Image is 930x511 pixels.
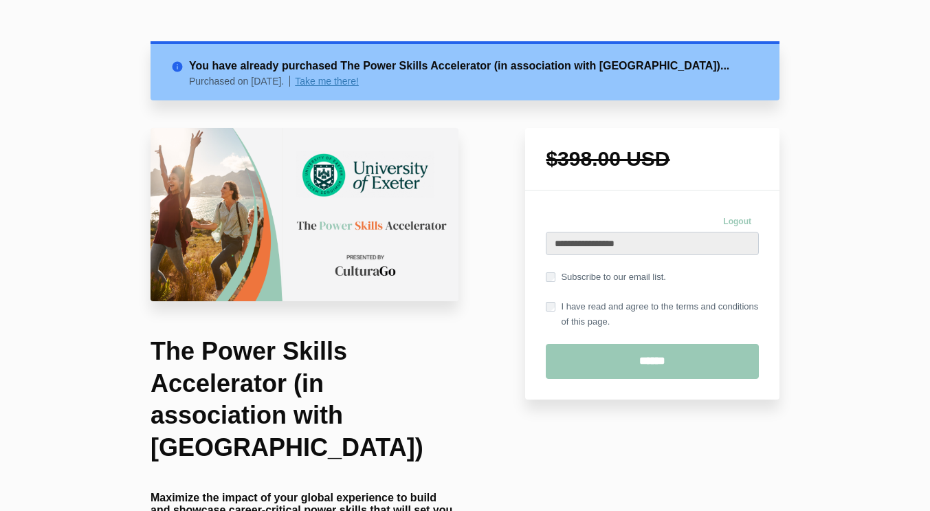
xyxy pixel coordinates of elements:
label: I have read and agree to the terms and conditions of this page. [546,299,759,329]
a: Take me there! [295,76,359,87]
p: Purchased on [DATE]. [189,76,290,87]
img: 83720c0-6e26-5801-a5d4-42ecd71128a7_University_of_Exeter_Checkout_Page.png [151,128,458,301]
input: Subscribe to our email list. [546,272,555,282]
label: Subscribe to our email list. [546,270,665,285]
h2: You have already purchased The Power Skills Accelerator (in association with [GEOGRAPHIC_DATA])... [189,58,759,74]
input: I have read and agree to the terms and conditions of this page. [546,302,555,312]
h1: $398.00 USD [546,149,759,169]
h1: The Power Skills Accelerator (in association with [GEOGRAPHIC_DATA]) [151,336,458,464]
i: info [171,58,189,70]
a: Logout [716,211,759,232]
